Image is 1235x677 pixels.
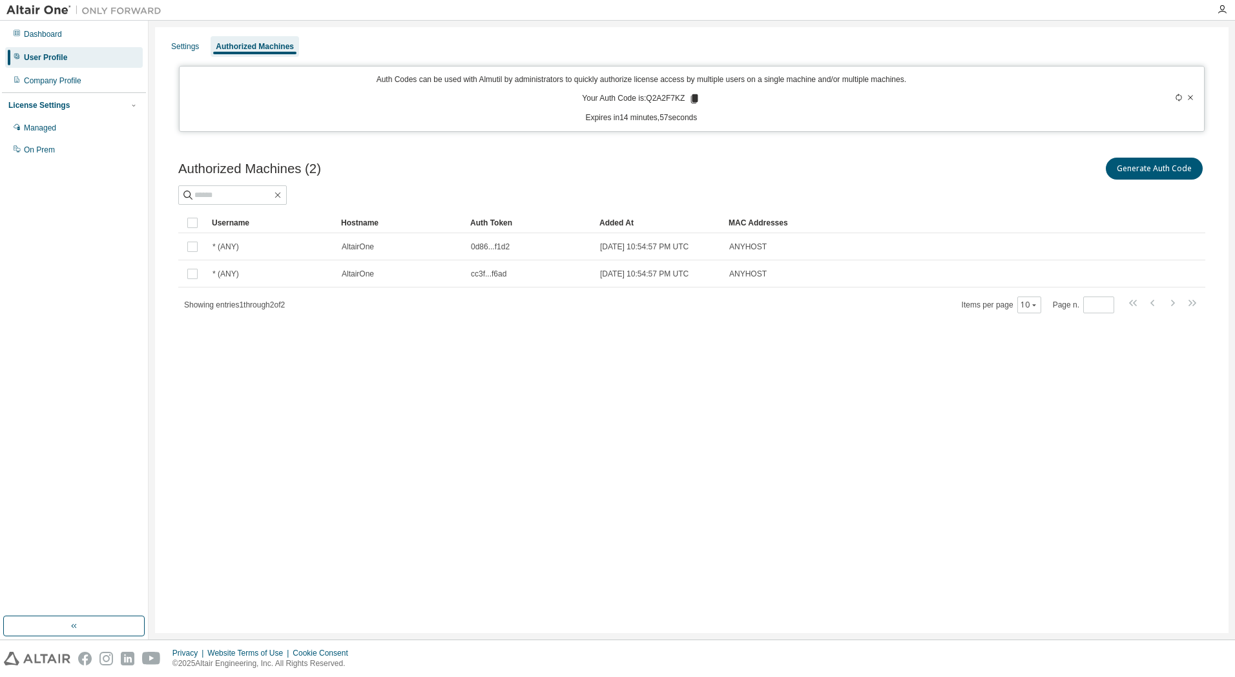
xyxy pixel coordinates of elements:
[172,658,356,669] p: © 2025 Altair Engineering, Inc. All Rights Reserved.
[178,161,321,176] span: Authorized Machines (2)
[1021,300,1038,310] button: 10
[213,242,239,252] span: * (ANY)
[729,242,767,252] span: ANYHOST
[600,242,689,252] span: [DATE] 10:54:57 PM UTC
[1106,158,1203,180] button: Generate Auth Code
[8,100,70,110] div: License Settings
[172,648,207,658] div: Privacy
[24,52,67,63] div: User Profile
[142,652,161,665] img: youtube.svg
[342,242,374,252] span: AltairOne
[471,242,510,252] span: 0d86...f1d2
[599,213,718,233] div: Added At
[1053,297,1114,313] span: Page n.
[729,269,767,279] span: ANYHOST
[582,93,700,105] p: Your Auth Code is: Q2A2F7KZ
[729,213,1070,233] div: MAC Addresses
[184,300,285,309] span: Showing entries 1 through 2 of 2
[213,269,239,279] span: * (ANY)
[4,652,70,665] img: altair_logo.svg
[471,269,506,279] span: cc3f...f6ad
[207,648,293,658] div: Website Terms of Use
[24,29,62,39] div: Dashboard
[470,213,589,233] div: Auth Token
[6,4,168,17] img: Altair One
[212,213,331,233] div: Username
[78,652,92,665] img: facebook.svg
[24,123,56,133] div: Managed
[342,269,374,279] span: AltairOne
[341,213,460,233] div: Hostname
[962,297,1041,313] span: Items per page
[187,74,1096,85] p: Auth Codes can be used with Almutil by administrators to quickly authorize license access by mult...
[187,112,1096,123] p: Expires in 14 minutes, 57 seconds
[293,648,355,658] div: Cookie Consent
[600,269,689,279] span: [DATE] 10:54:57 PM UTC
[171,41,199,52] div: Settings
[121,652,134,665] img: linkedin.svg
[99,652,113,665] img: instagram.svg
[216,41,294,52] div: Authorized Machines
[24,76,81,86] div: Company Profile
[24,145,55,155] div: On Prem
